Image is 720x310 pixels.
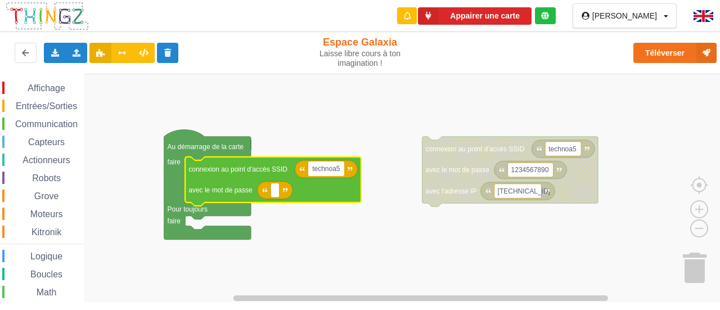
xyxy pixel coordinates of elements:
span: Capteurs [26,137,66,147]
div: Laisse libre cours à ton imagination ! [300,49,421,68]
div: Tu es connecté au serveur de création de Thingz [535,7,556,24]
span: Entrées/Sorties [14,101,79,111]
img: gb.png [694,10,713,22]
span: Robots [30,173,62,183]
span: Math [35,287,58,297]
button: Téléverser [633,43,717,63]
text: avec l'adresse IP [426,187,477,195]
span: Affichage [26,83,66,93]
button: Appairer une carte [418,7,532,25]
span: Communication [13,119,79,129]
text: connexion au point d'accès SSID [188,165,287,173]
span: Kitronik [30,227,63,237]
text: [TECHNICAL_ID] [498,187,550,195]
div: Espace Galaxia [300,36,421,68]
text: avec le mot de passe [188,186,253,194]
span: Grove [33,191,61,201]
span: Logique [29,251,64,261]
text: connexion au point d'accès SSID [426,145,525,152]
text: technoa5 [548,145,577,152]
img: thingz_logo.png [5,1,89,31]
text: Au démarrage de la carte [168,142,244,150]
div: [PERSON_NAME] [592,12,657,20]
text: avec le mot de passe [426,166,490,174]
text: 1234567890 [511,166,549,174]
text: faire [168,158,181,165]
text: faire [168,217,181,224]
text: Pour toujours [168,205,208,213]
span: Actionneurs [21,155,72,165]
span: Moteurs [29,209,65,219]
span: Boucles [29,269,64,279]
